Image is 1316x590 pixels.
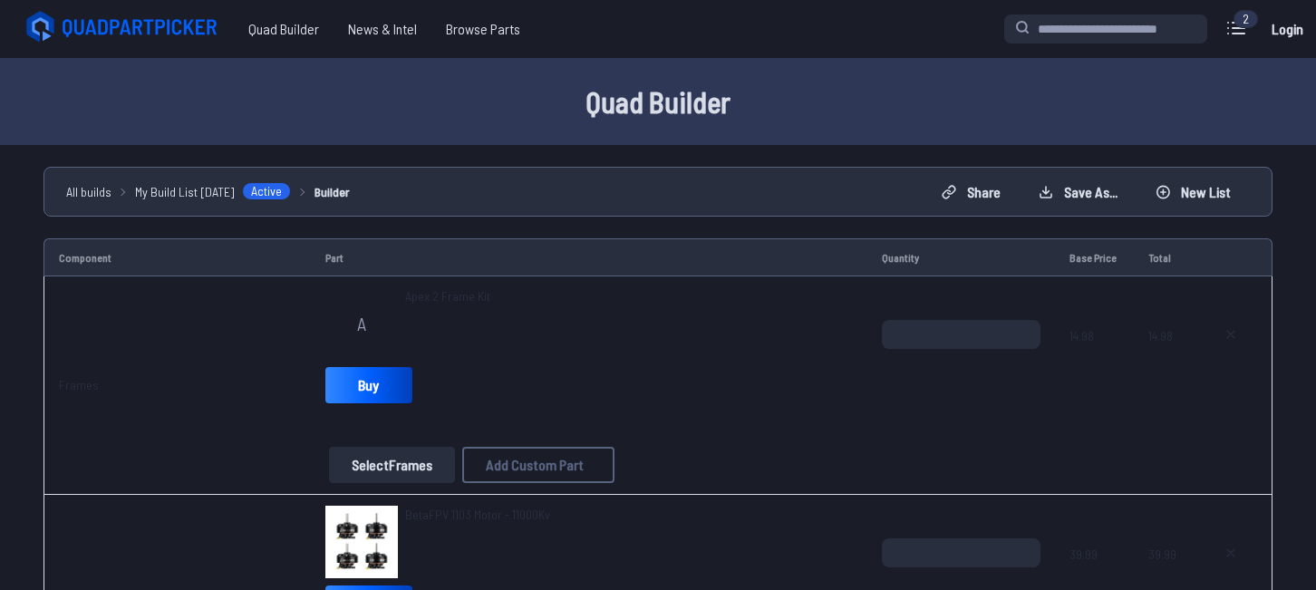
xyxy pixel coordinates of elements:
a: Frames [59,377,99,392]
button: Add Custom Part [462,447,614,483]
button: SelectFrames [329,447,455,483]
a: Browse Parts [431,11,535,47]
span: My Build List [DATE] [135,182,235,201]
a: Buy [325,367,412,403]
button: New List [1140,178,1246,207]
span: BetaFPV 1103 Motor - 11000Kv [405,507,550,522]
td: Quantity [867,238,1055,276]
a: Builder [314,182,350,201]
button: Share [926,178,1016,207]
td: Base Price [1055,238,1135,276]
a: My Build List [DATE]Active [135,182,291,201]
div: 2 [1234,10,1258,28]
span: 14.98 [1148,320,1179,407]
a: Login [1265,11,1309,47]
a: News & Intel [334,11,431,47]
button: Save as... [1023,178,1133,207]
td: Component [44,238,311,276]
a: All builds [66,182,111,201]
a: Quad Builder [234,11,334,47]
span: Add Custom Part [486,458,584,472]
span: Apex 2 Frame Kit [405,287,490,305]
span: Active [242,182,291,200]
td: Total [1134,238,1194,276]
td: Part [311,238,867,276]
span: A [357,314,366,333]
h1: Quad Builder [78,80,1238,123]
span: 14.98 [1069,320,1120,407]
img: image [325,506,398,578]
a: SelectFrames [325,447,459,483]
a: BetaFPV 1103 Motor - 11000Kv [405,506,550,524]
